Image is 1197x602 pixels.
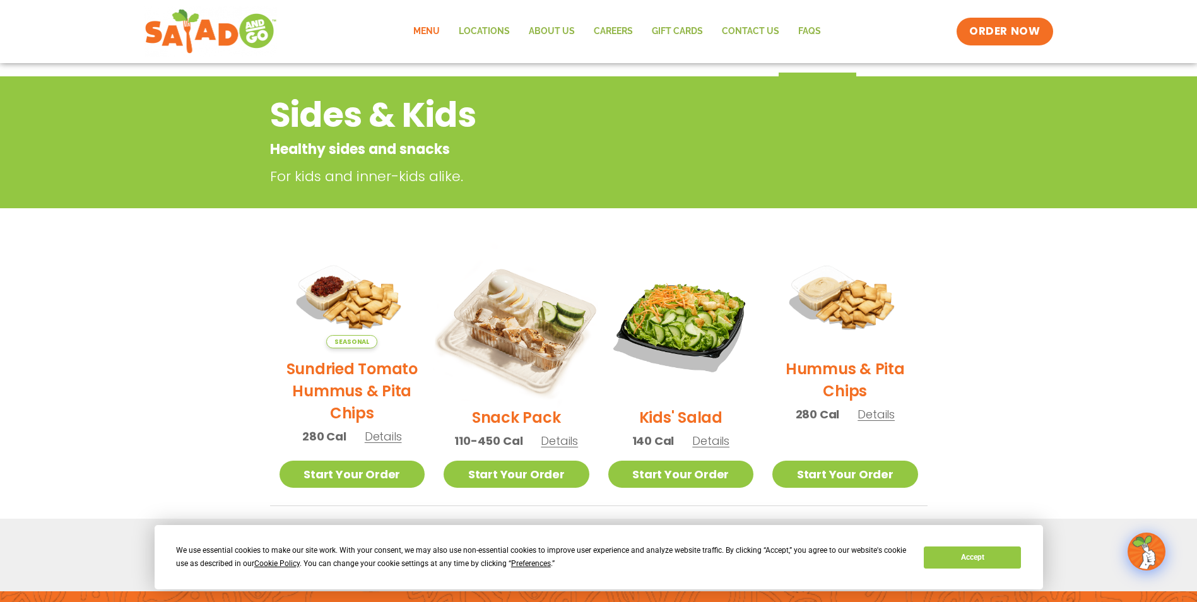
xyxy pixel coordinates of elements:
a: Locations [449,17,519,46]
h2: Sides & Kids [270,90,826,141]
span: 140 Cal [632,432,675,449]
span: Details [858,406,895,422]
p: Healthy sides and snacks [270,139,826,160]
a: Contact Us [712,17,789,46]
button: Accept [924,546,1021,569]
img: wpChatIcon [1129,534,1164,569]
a: Careers [584,17,642,46]
span: Details [541,433,578,449]
span: Details [365,428,402,444]
span: Seasonal [326,335,377,348]
div: Cookie Consent Prompt [155,525,1043,589]
h2: Sundried Tomato Hummus & Pita Chips [280,358,425,424]
span: Cookie Policy [254,559,300,568]
img: Product photo for Sundried Tomato Hummus & Pita Chips [280,251,425,348]
a: Start Your Order [280,461,425,488]
p: For kids and inner-kids alike. [270,166,832,187]
a: FAQs [789,17,830,46]
span: 280 Cal [302,428,346,445]
img: Product photo for Kids’ Salad [608,251,754,397]
a: ORDER NOW [957,18,1053,45]
span: Preferences [511,559,551,568]
a: Menu [404,17,449,46]
a: GIFT CARDS [642,17,712,46]
span: ORDER NOW [969,24,1040,39]
div: We use essential cookies to make our site work. With your consent, we may also use non-essential ... [176,544,909,570]
span: Details [692,433,729,449]
a: Start Your Order [608,461,754,488]
h2: Kids' Salad [639,406,722,428]
a: Start Your Order [772,461,918,488]
nav: Menu [404,17,830,46]
h2: Hummus & Pita Chips [772,358,918,402]
h2: Snack Pack [472,406,561,428]
img: new-SAG-logo-768×292 [144,6,278,57]
img: Product photo for Hummus & Pita Chips [772,251,918,348]
span: 110-450 Cal [454,432,522,449]
a: Start Your Order [444,461,589,488]
span: 280 Cal [796,406,840,423]
img: Product photo for Snack Pack [431,239,602,410]
a: About Us [519,17,584,46]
